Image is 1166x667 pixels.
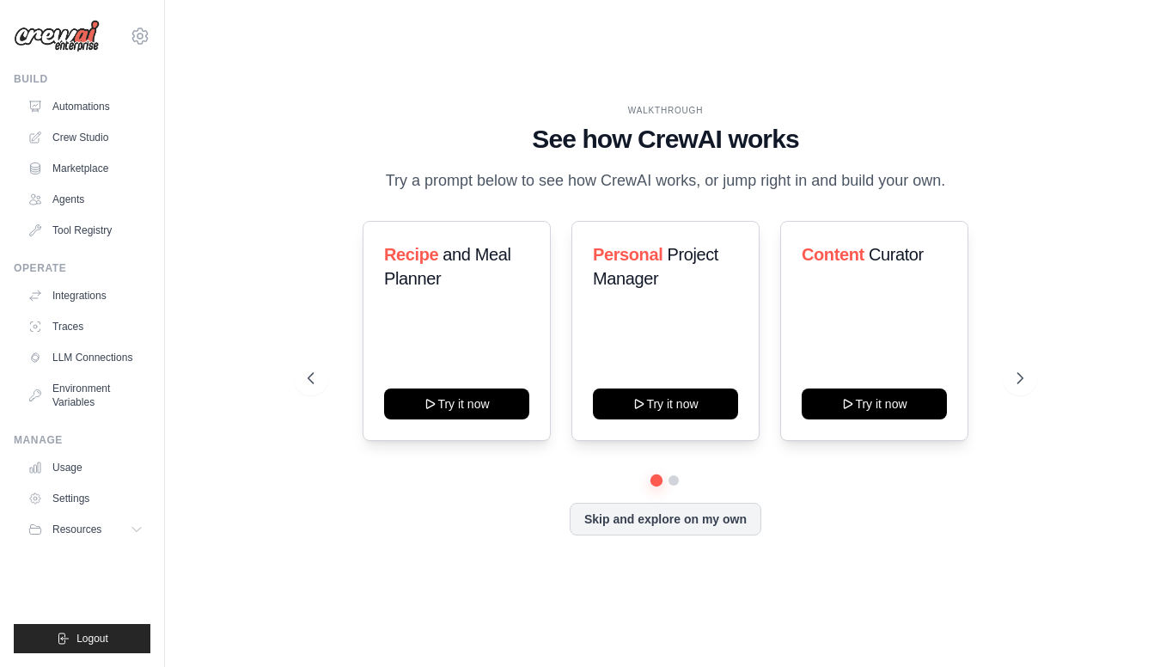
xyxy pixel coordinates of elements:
span: and Meal Planner [384,245,510,288]
a: Crew Studio [21,124,150,151]
button: Try it now [384,389,529,419]
span: Recipe [384,245,438,264]
h1: See how CrewAI works [308,124,1023,155]
span: Personal [593,245,662,264]
button: Try it now [802,389,947,419]
div: Operate [14,261,150,275]
img: Logo [14,20,100,52]
a: Marketplace [21,155,150,182]
button: Resources [21,516,150,543]
a: LLM Connections [21,344,150,371]
a: Traces [21,313,150,340]
span: Resources [52,523,101,536]
div: WALKTHROUGH [308,104,1023,117]
span: Logout [76,632,108,646]
p: Try a prompt below to see how CrewAI works, or jump right in and build your own. [376,168,954,193]
button: Logout [14,624,150,653]
button: Skip and explore on my own [570,503,761,535]
a: Settings [21,485,150,512]
div: Build [14,72,150,86]
a: Agents [21,186,150,213]
button: Try it now [593,389,738,419]
div: Manage [14,433,150,447]
a: Usage [21,454,150,481]
a: Environment Variables [21,375,150,416]
span: Content [802,245,864,264]
span: Project Manager [593,245,718,288]
a: Tool Registry [21,217,150,244]
a: Automations [21,93,150,120]
a: Integrations [21,282,150,309]
span: Curator [869,245,924,264]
